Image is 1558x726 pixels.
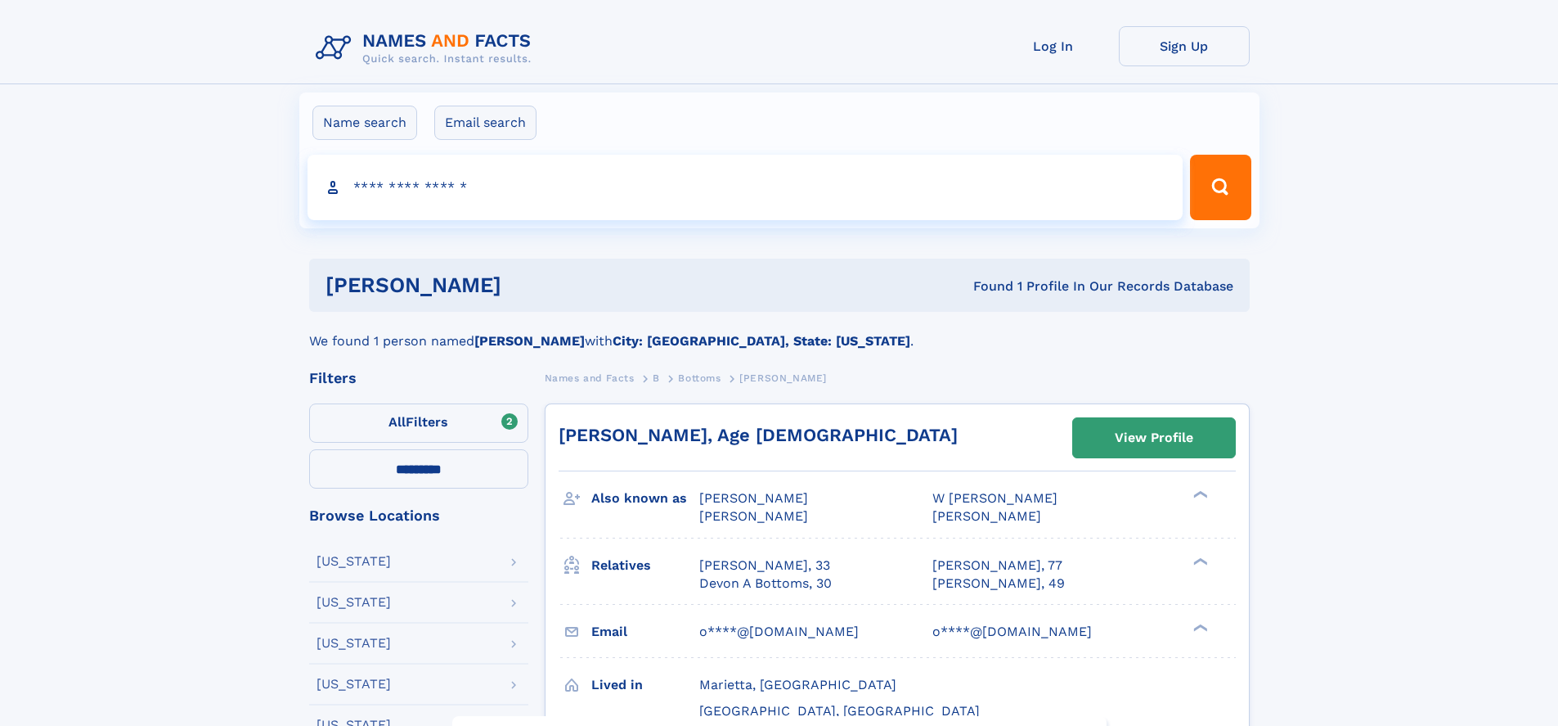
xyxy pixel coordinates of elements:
[388,414,406,430] span: All
[737,277,1233,295] div: Found 1 Profile In Our Records Database
[699,508,808,524] span: [PERSON_NAME]
[1115,419,1193,457] div: View Profile
[932,508,1041,524] span: [PERSON_NAME]
[699,703,980,719] span: [GEOGRAPHIC_DATA], [GEOGRAPHIC_DATA]
[1190,155,1250,220] button: Search Button
[932,557,1062,575] a: [PERSON_NAME], 77
[1119,26,1250,66] a: Sign Up
[317,678,391,691] div: [US_STATE]
[545,368,635,388] a: Names and Facts
[309,371,528,386] div: Filters
[559,425,958,445] a: [PERSON_NAME], Age [DEMOGRAPHIC_DATA]
[434,106,537,140] label: Email search
[591,618,699,646] h3: Email
[309,404,528,443] label: Filters
[613,333,910,349] b: City: [GEOGRAPHIC_DATA], State: [US_STATE]
[317,555,391,568] div: [US_STATE]
[474,333,585,349] b: [PERSON_NAME]
[699,490,808,506] span: [PERSON_NAME]
[1189,622,1209,633] div: ❯
[699,557,830,575] a: [PERSON_NAME], 33
[326,275,738,295] h1: [PERSON_NAME]
[308,155,1183,220] input: search input
[309,312,1250,351] div: We found 1 person named with .
[312,106,417,140] label: Name search
[309,508,528,523] div: Browse Locations
[591,671,699,699] h3: Lived in
[932,490,1057,506] span: W [PERSON_NAME]
[699,575,832,593] a: Devon A Bottoms, 30
[1073,418,1235,458] a: View Profile
[591,552,699,579] h3: Relatives
[988,26,1119,66] a: Log In
[1189,556,1209,566] div: ❯
[653,372,660,384] span: B
[932,575,1065,593] a: [PERSON_NAME], 49
[317,596,391,609] div: [US_STATE]
[678,368,721,388] a: Bottoms
[317,637,391,650] div: [US_STATE]
[309,26,545,70] img: Logo Names and Facts
[739,372,827,384] span: [PERSON_NAME]
[699,677,896,692] span: Marietta, [GEOGRAPHIC_DATA]
[591,485,699,512] h3: Also known as
[678,372,721,384] span: Bottoms
[1189,489,1209,500] div: ❯
[653,368,660,388] a: B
